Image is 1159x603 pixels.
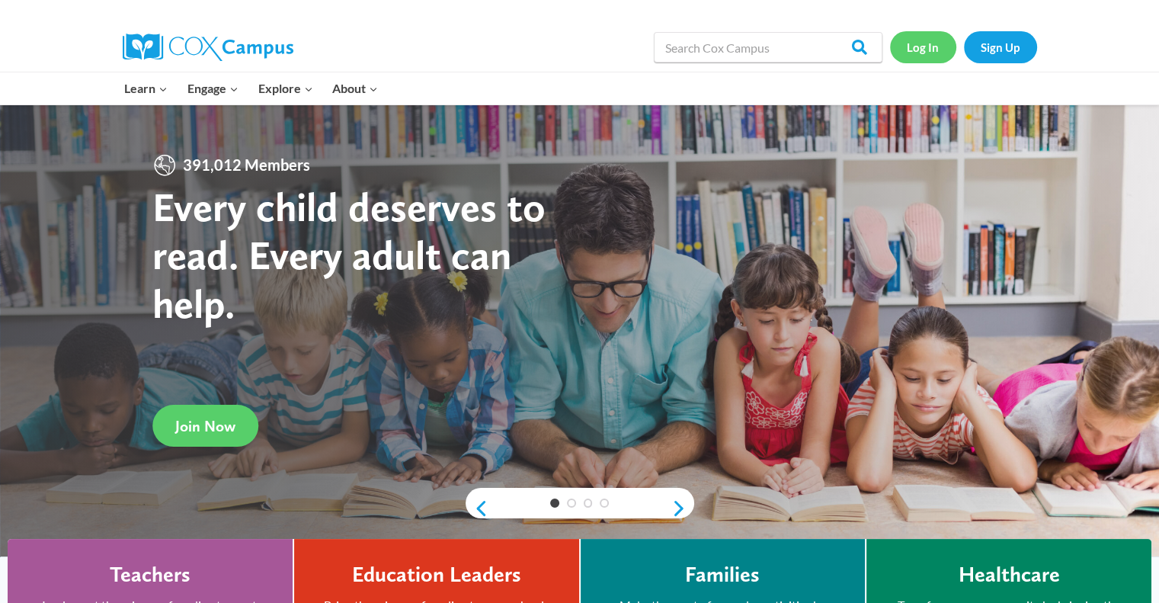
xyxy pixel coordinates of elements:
[248,72,323,104] button: Child menu of Explore
[550,499,559,508] a: 1
[466,493,694,524] div: content slider buttons
[322,72,388,104] button: Child menu of About
[466,499,488,518] a: previous
[654,32,882,63] input: Search Cox Campus
[123,34,293,61] img: Cox Campus
[178,72,248,104] button: Child menu of Engage
[115,72,178,104] button: Child menu of Learn
[584,499,593,508] a: 3
[152,182,546,328] strong: Every child deserves to read. Every adult can help.
[115,72,388,104] nav: Primary Navigation
[964,31,1037,63] a: Sign Up
[685,562,760,588] h4: Families
[600,499,609,508] a: 4
[152,405,258,447] a: Join Now
[890,31,1037,63] nav: Secondary Navigation
[110,562,190,588] h4: Teachers
[958,562,1059,588] h4: Healthcare
[352,562,521,588] h4: Education Leaders
[671,499,694,518] a: next
[890,31,956,63] a: Log In
[175,417,235,435] span: Join Now
[567,499,576,508] a: 2
[177,153,316,178] span: 391,012 Members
